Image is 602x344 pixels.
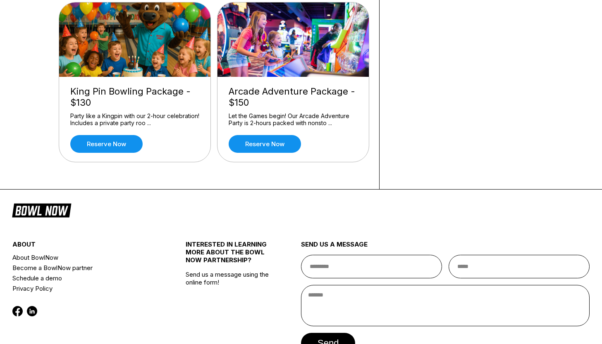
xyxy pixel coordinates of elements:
a: Reserve now [229,135,301,153]
div: Arcade Adventure Package - $150 [229,86,358,108]
img: Arcade Adventure Package - $150 [217,2,370,77]
div: King Pin Bowling Package - $130 [70,86,199,108]
a: Become a BowlNow partner [12,263,157,273]
div: send us a message [301,240,590,255]
a: Privacy Policy [12,283,157,294]
a: Schedule a demo [12,273,157,283]
a: Reserve now [70,135,143,153]
a: About BowlNow [12,252,157,263]
img: King Pin Bowling Package - $130 [59,2,211,77]
div: Let the Games begin! Our Arcade Adventure Party is 2-hours packed with nonsto ... [229,112,358,127]
div: INTERESTED IN LEARNING MORE ABOUT THE BOWL NOW PARTNERSHIP? [186,240,272,270]
div: about [12,240,157,252]
div: Party like a Kingpin with our 2-hour celebration! Includes a private party roo ... [70,112,199,127]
